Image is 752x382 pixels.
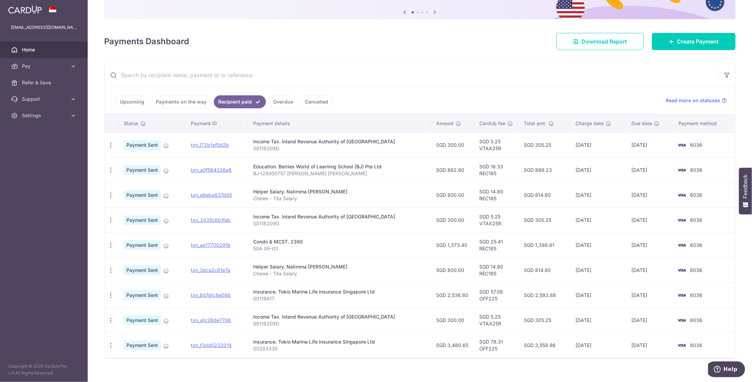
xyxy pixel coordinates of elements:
td: [DATE] [570,207,626,232]
td: [DATE] [626,207,673,232]
td: SGD 1,398.81 [519,232,570,258]
span: 8036 [690,217,702,223]
a: Cancelled [300,95,333,108]
a: Download Report [556,33,644,50]
p: S8118209D [253,220,425,227]
td: [DATE] [570,132,626,157]
img: Bank Card [675,141,689,149]
a: txn_ae17700291b [191,242,231,248]
td: SGD 1,373.40 [431,232,474,258]
td: SGD 5.25 VTAX25R [474,207,519,232]
div: Helper Salary. Nalimma [PERSON_NAME] [253,263,425,270]
td: [DATE] [626,308,673,333]
td: [DATE] [626,333,673,358]
td: SGD 300.00 [431,308,474,333]
td: SGD 5.25 VTAX25R [474,132,519,157]
span: Payment Sent [124,140,161,150]
span: 8036 [690,167,702,173]
img: Bank Card [675,341,689,349]
img: Bank Card [675,191,689,199]
td: SGD 2,536.80 [431,283,474,308]
td: SGD 5.25 VTAX25R [474,308,519,333]
span: Support [22,96,67,103]
h4: Payments Dashboard [104,35,189,48]
a: Payments on the way [151,95,211,108]
td: SGD 899.23 [519,157,570,182]
td: [DATE] [570,182,626,207]
a: Create Payment [652,33,736,50]
td: SGD 814.80 [519,258,570,283]
a: Overdue [269,95,298,108]
p: S8118209D [253,145,425,152]
img: Bank Card [675,266,689,274]
td: SGD 57.08 OFF225 [474,283,519,308]
div: Condo & MCST. 2390 [253,238,425,245]
td: [DATE] [626,283,673,308]
span: 8036 [690,292,702,298]
a: txn_a1c38de7706 [191,317,231,323]
span: Payment Sent [124,341,161,350]
span: Payment Sent [124,190,161,200]
span: Download Report [581,37,627,46]
a: txn_e6eba837dd5 [191,192,232,198]
img: Bank Card [675,166,689,174]
div: Income Tax. Inland Revenue Authority of [GEOGRAPHIC_DATA] [253,313,425,320]
iframe: Opens a widget where you can find more information [708,361,745,379]
input: Search by recipient name, payment id or reference [104,64,719,86]
div: Education. Berries World of Learning School (BJ) Pte Ltd [253,163,425,170]
span: Payment Sent [124,265,161,275]
a: txn_8d7a1c8e086 [191,292,231,298]
div: Income Tax. Inland Revenue Authority of [GEOGRAPHIC_DATA] [253,138,425,145]
td: SGD 300.00 [431,132,474,157]
span: 8036 [690,317,702,323]
th: Payment details [248,115,431,132]
div: Insurance. Tokio Marine Life Insurance Singapore Ltd [253,288,425,295]
td: [DATE] [626,182,673,207]
td: SGD 3,558.96 [519,333,570,358]
td: [DATE] [570,157,626,182]
td: SGD 305.25 [519,132,570,157]
td: SGD 814.80 [519,182,570,207]
span: Payment Sent [124,240,161,250]
td: [DATE] [626,258,673,283]
td: [DATE] [570,258,626,283]
td: SGD 800.00 [431,182,474,207]
span: CardUp fee [480,120,506,127]
a: Upcoming [115,95,149,108]
span: 8036 [690,267,702,273]
div: Helper Salary. Nalimma [PERSON_NAME] [253,188,425,195]
td: SGD 300.00 [431,207,474,232]
p: BJ-I25000757 [PERSON_NAME] [PERSON_NAME] [253,170,425,177]
a: Recipient paid [214,95,266,108]
button: Feedback - Show survey [739,168,752,214]
span: Due date [631,120,652,127]
p: 00283335 [253,345,425,352]
p: 50A 09-03 [253,245,425,252]
span: Read more on statuses [666,97,720,104]
span: 8036 [690,242,702,248]
span: Payment Sent [124,165,161,175]
span: Payment Sent [124,315,161,325]
td: [DATE] [570,308,626,333]
a: txn_a0f564326e8 [191,167,232,173]
td: SGD 305.25 [519,308,570,333]
td: SGD 3,480.65 [431,333,474,358]
th: Payment ID [185,115,248,132]
th: Payment method [673,115,735,132]
td: SGD 2,593.88 [519,283,570,308]
span: 8036 [690,342,702,348]
td: SGD 882.90 [431,157,474,182]
a: txn_172b1ef5d2b [191,142,229,148]
span: 8036 [690,192,702,198]
span: Refer & Save [22,79,67,86]
span: Create Payment [677,37,719,46]
td: [DATE] [626,157,673,182]
img: CardUp [8,5,42,14]
span: Payment Sent [124,215,161,225]
td: SGD 16.33 REC185 [474,157,519,182]
span: Total amt. [524,120,547,127]
span: Home [22,46,67,53]
span: Pay [22,63,67,70]
span: Payment Sent [124,290,161,300]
